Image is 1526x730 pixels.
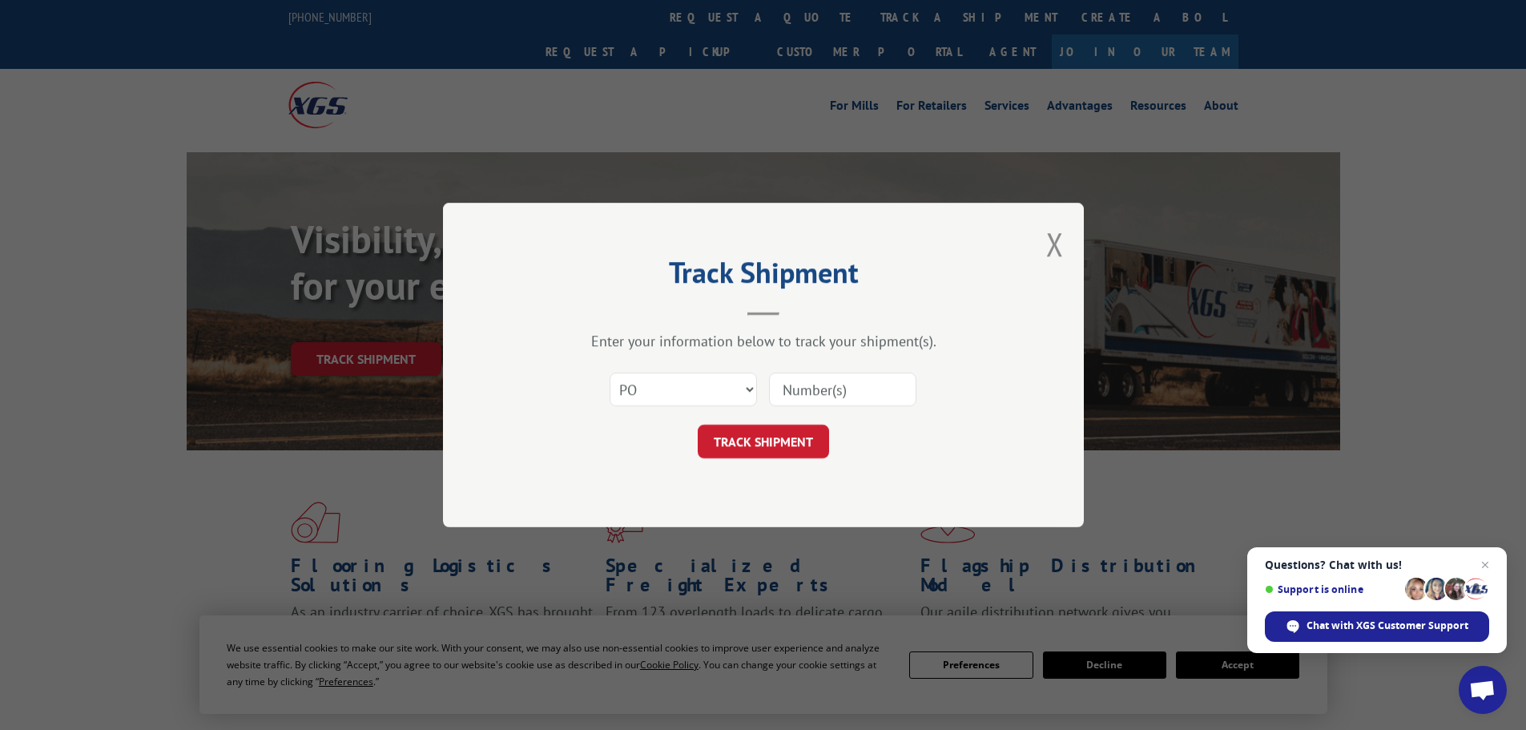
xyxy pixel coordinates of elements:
[1046,223,1064,265] button: Close modal
[698,425,829,458] button: TRACK SHIPMENT
[523,261,1004,292] h2: Track Shipment
[1459,666,1507,714] a: Open chat
[1265,559,1489,571] span: Questions? Chat with us!
[523,332,1004,350] div: Enter your information below to track your shipment(s).
[1265,611,1489,642] span: Chat with XGS Customer Support
[1265,583,1399,595] span: Support is online
[769,373,916,406] input: Number(s)
[1307,619,1468,633] span: Chat with XGS Customer Support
